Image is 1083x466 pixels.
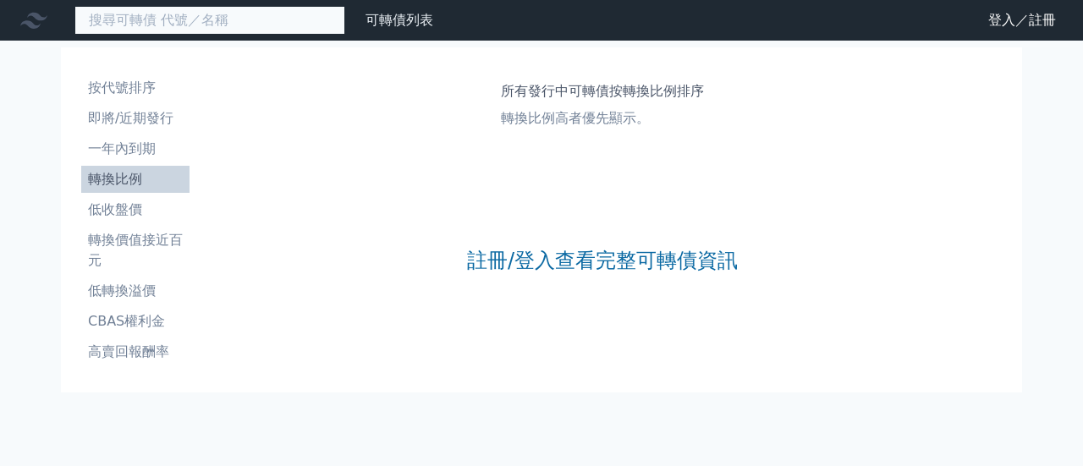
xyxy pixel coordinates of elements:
a: 註冊/登入查看完整可轉債資訊 [467,247,738,274]
li: CBAS權利金 [81,311,190,332]
p: 轉換比例高者優先顯示。 [501,108,704,129]
a: 可轉債列表 [366,12,433,28]
li: 轉換比例 [81,169,190,189]
a: 低轉換溢價 [81,277,190,304]
li: 按代號排序 [81,78,190,98]
li: 低收盤價 [81,200,190,220]
a: 高賣回報酬率 [81,338,190,365]
a: 低收盤價 [81,196,190,223]
li: 即將/近期發行 [81,108,190,129]
a: 轉換價值接近百元 [81,227,190,274]
a: 即將/近期發行 [81,105,190,132]
li: 低轉換溢價 [81,281,190,301]
li: 高賣回報酬率 [81,342,190,362]
a: 登入／註冊 [975,7,1069,34]
a: CBAS權利金 [81,308,190,335]
a: 一年內到期 [81,135,190,162]
input: 搜尋可轉債 代號／名稱 [74,6,345,35]
a: 轉換比例 [81,166,190,193]
li: 轉換價值接近百元 [81,230,190,271]
a: 按代號排序 [81,74,190,101]
li: 一年內到期 [81,139,190,159]
h1: 所有發行中可轉債按轉換比例排序 [501,81,704,101]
